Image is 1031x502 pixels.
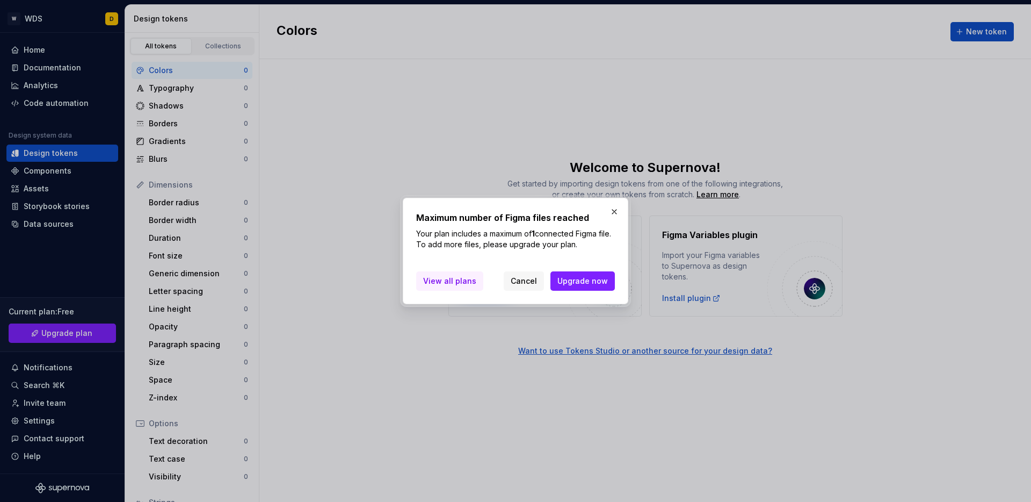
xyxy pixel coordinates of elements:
span: Cancel [511,276,537,286]
a: View all plans [416,271,483,291]
b: 1 [532,229,535,238]
p: Your plan includes a maximum of connected Figma file. To add more files, please upgrade your plan. [416,228,615,250]
h2: Maximum number of Figma files reached [416,211,615,224]
span: Upgrade now [557,276,608,286]
button: Upgrade now [550,271,615,291]
button: Cancel [504,271,544,291]
span: View all plans [423,276,476,286]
